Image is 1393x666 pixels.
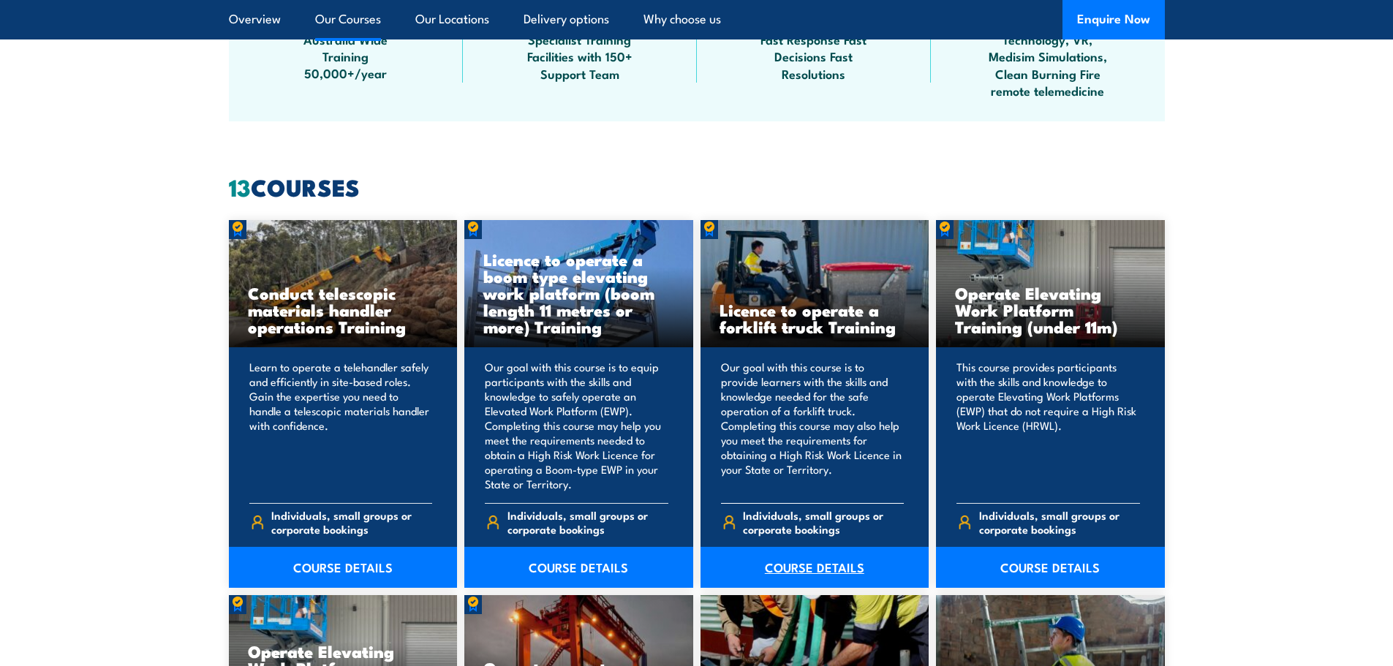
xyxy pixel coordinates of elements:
strong: 13 [229,168,251,205]
p: Our goal with this course is to provide learners with the skills and knowledge needed for the saf... [721,360,905,491]
span: Individuals, small groups or corporate bookings [979,508,1140,536]
p: This course provides participants with the skills and knowledge to operate Elevating Work Platfor... [956,360,1140,491]
h2: COURSES [229,176,1165,197]
span: Fast Response Fast Decisions Fast Resolutions [748,31,880,82]
a: COURSE DETAILS [229,547,458,588]
h3: Operate Elevating Work Platform Training (under 11m) [955,284,1146,335]
p: Our goal with this course is to equip participants with the skills and knowledge to safely operat... [485,360,668,491]
span: Specialist Training Facilities with 150+ Support Team [514,31,646,82]
h3: Licence to operate a forklift truck Training [720,301,910,335]
h3: Conduct telescopic materials handler operations Training [248,284,439,335]
p: Learn to operate a telehandler safely and efficiently in site-based roles. Gain the expertise you... [249,360,433,491]
a: COURSE DETAILS [464,547,693,588]
span: Australia Wide Training 50,000+/year [280,31,412,82]
a: COURSE DETAILS [936,547,1165,588]
span: Individuals, small groups or corporate bookings [743,508,904,536]
a: COURSE DETAILS [701,547,929,588]
span: Individuals, small groups or corporate bookings [271,508,432,536]
h3: Licence to operate a boom type elevating work platform (boom length 11 metres or more) Training [483,251,674,335]
span: Individuals, small groups or corporate bookings [507,508,668,536]
span: Technology, VR, Medisim Simulations, Clean Burning Fire remote telemedicine [982,31,1114,99]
